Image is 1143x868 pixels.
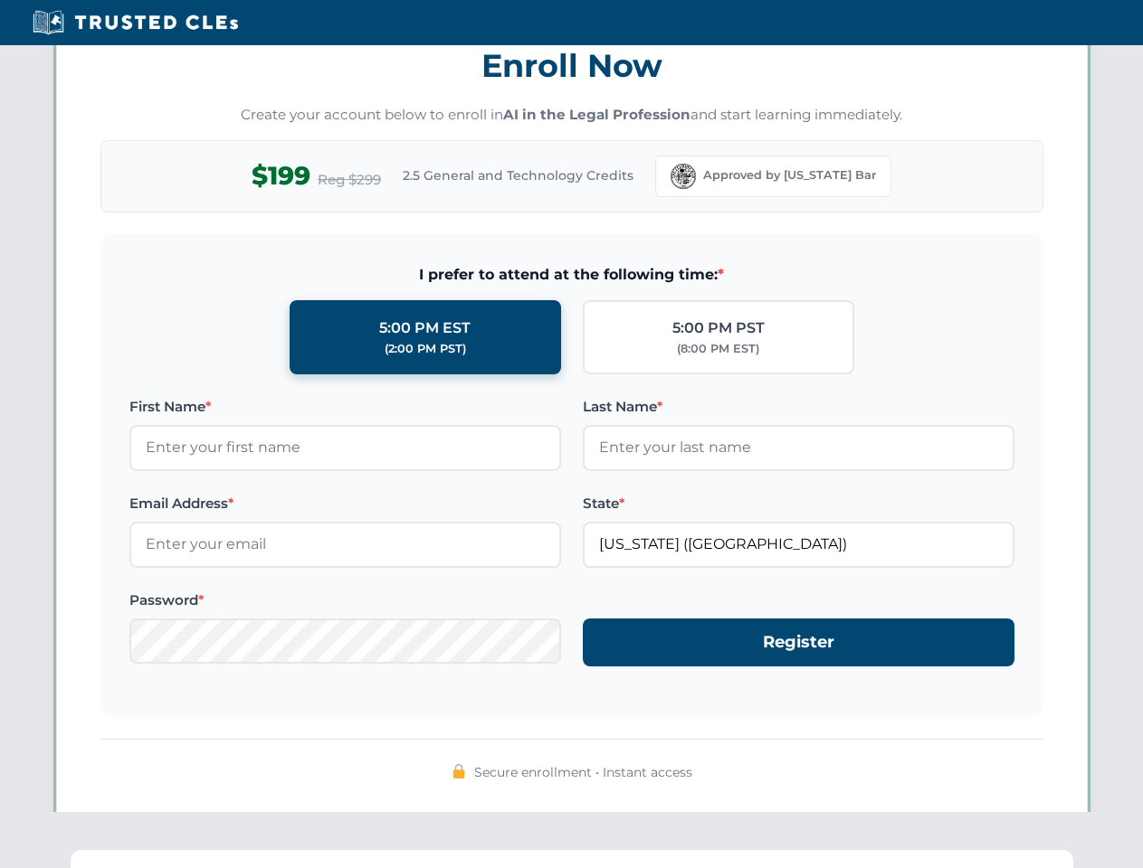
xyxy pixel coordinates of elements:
[403,165,633,185] span: 2.5 General and Technology Credits
[252,156,310,196] span: $199
[318,169,381,191] span: Reg $299
[703,166,876,184] span: Approved by [US_STATE] Bar
[100,105,1043,126] p: Create your account below to enroll in and start learning immediately.
[129,396,561,418] label: First Name
[100,37,1043,94] h3: Enroll Now
[379,316,471,340] div: 5:00 PM EST
[129,522,561,567] input: Enter your email
[583,396,1014,418] label: Last Name
[583,493,1014,514] label: State
[583,522,1014,567] input: Florida (FL)
[27,9,243,36] img: Trusted CLEs
[583,425,1014,470] input: Enter your last name
[583,618,1014,666] button: Register
[129,493,561,514] label: Email Address
[672,316,765,340] div: 5:00 PM PST
[671,164,696,189] img: Florida Bar
[129,263,1014,287] span: I prefer to attend at the following time:
[677,340,759,358] div: (8:00 PM EST)
[452,764,466,778] img: 🔒
[129,590,561,611] label: Password
[503,106,691,123] strong: AI in the Legal Profession
[129,425,561,470] input: Enter your first name
[474,762,692,782] span: Secure enrollment • Instant access
[385,340,466,358] div: (2:00 PM PST)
